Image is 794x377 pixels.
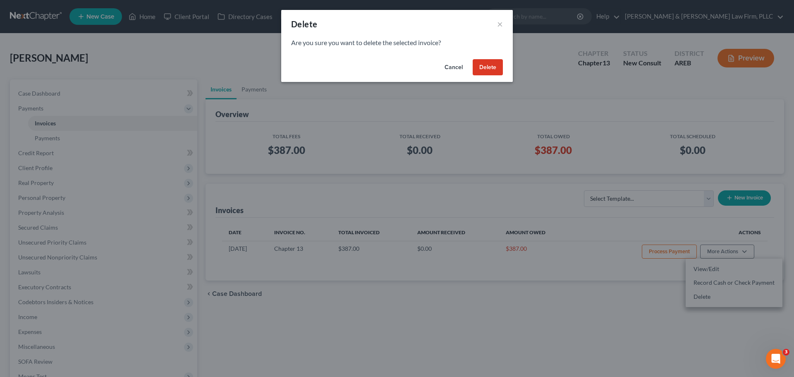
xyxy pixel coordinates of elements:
[438,59,469,76] button: Cancel
[783,349,789,355] span: 3
[766,349,786,369] iframe: Intercom live chat
[473,59,503,76] button: Delete
[291,18,317,30] div: Delete
[291,38,503,48] p: Are you sure you want to delete the selected invoice?
[497,19,503,29] button: ×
